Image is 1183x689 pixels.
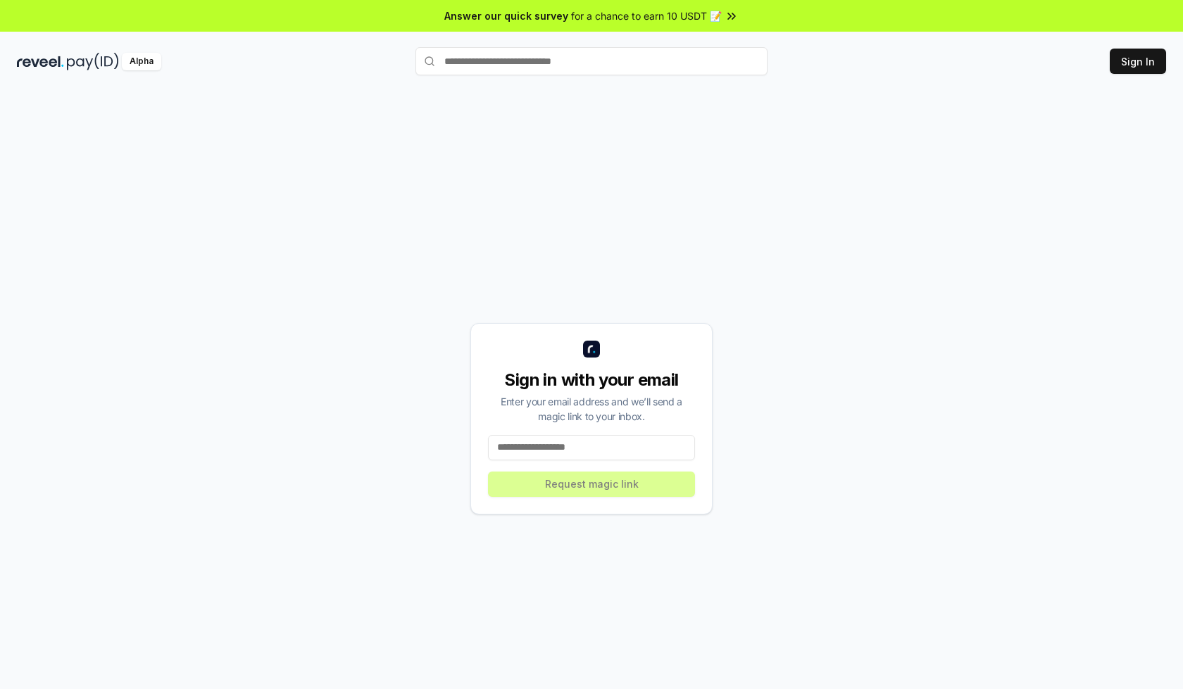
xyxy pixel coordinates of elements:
[488,369,695,391] div: Sign in with your email
[571,8,722,23] span: for a chance to earn 10 USDT 📝
[17,53,64,70] img: reveel_dark
[583,341,600,358] img: logo_small
[488,394,695,424] div: Enter your email address and we’ll send a magic link to your inbox.
[1110,49,1166,74] button: Sign In
[444,8,568,23] span: Answer our quick survey
[122,53,161,70] div: Alpha
[67,53,119,70] img: pay_id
